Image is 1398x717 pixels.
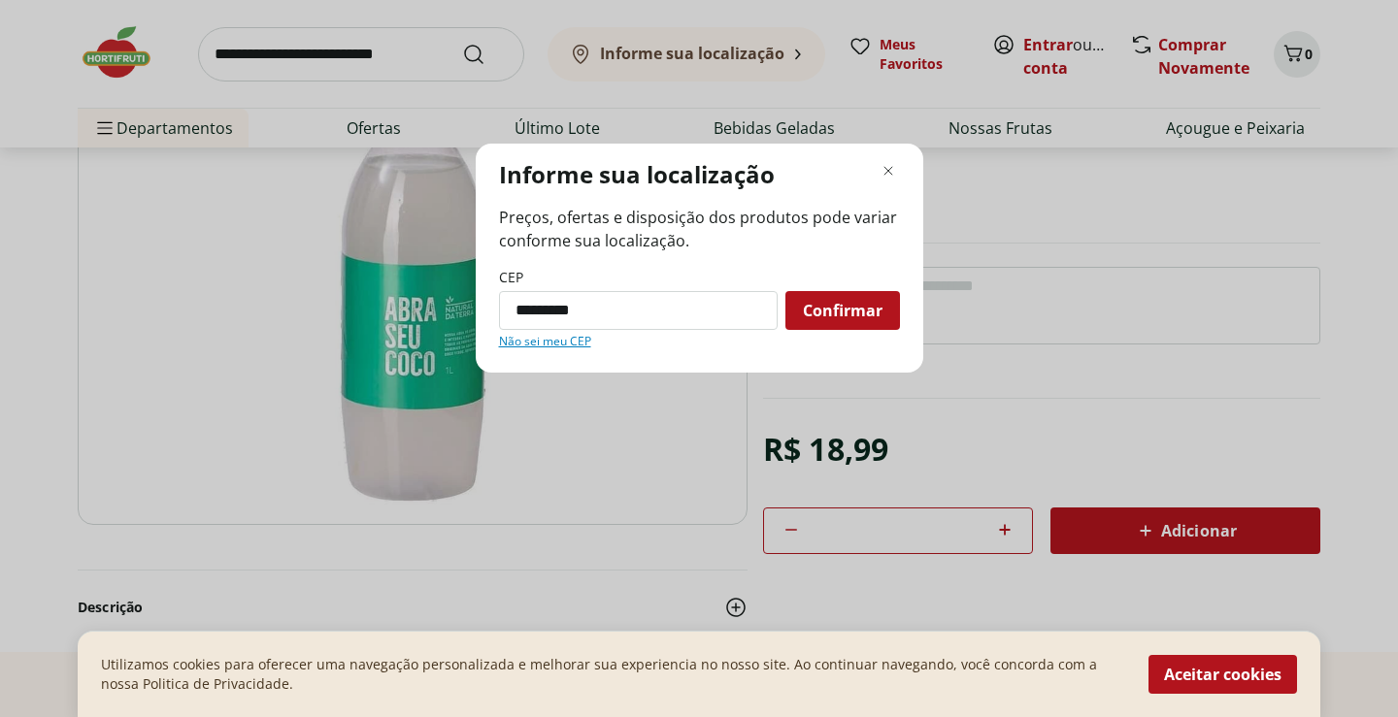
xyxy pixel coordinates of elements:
[1148,655,1297,694] button: Aceitar cookies
[877,159,900,182] button: Fechar modal de regionalização
[785,291,900,330] button: Confirmar
[499,159,775,190] p: Informe sua localização
[101,655,1125,694] p: Utilizamos cookies para oferecer uma navegação personalizada e melhorar sua experiencia no nosso ...
[499,206,900,252] span: Preços, ofertas e disposição dos produtos pode variar conforme sua localização.
[803,303,882,318] span: Confirmar
[499,334,591,349] a: Não sei meu CEP
[499,268,523,287] label: CEP
[476,144,923,373] div: Modal de regionalização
